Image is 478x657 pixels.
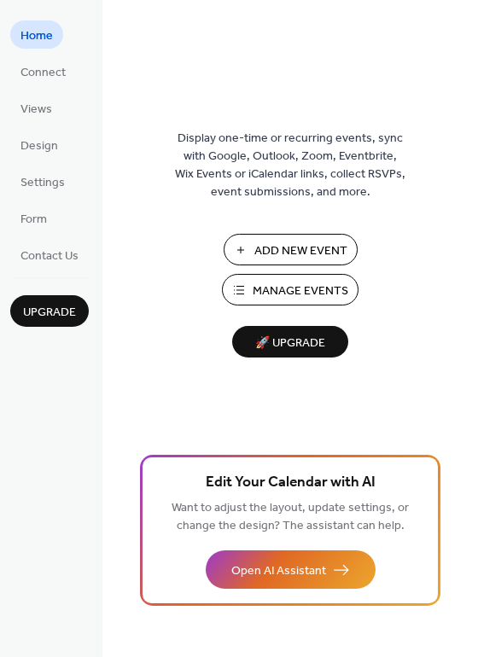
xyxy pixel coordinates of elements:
[23,304,76,322] span: Upgrade
[253,282,348,300] span: Manage Events
[20,211,47,229] span: Form
[20,247,79,265] span: Contact Us
[206,471,376,495] span: Edit Your Calendar with AI
[231,562,326,580] span: Open AI Assistant
[10,131,68,159] a: Design
[10,241,89,269] a: Contact Us
[10,167,75,195] a: Settings
[206,550,376,589] button: Open AI Assistant
[232,326,348,358] button: 🚀 Upgrade
[254,242,347,260] span: Add New Event
[20,137,58,155] span: Design
[20,174,65,192] span: Settings
[10,57,76,85] a: Connect
[242,332,338,355] span: 🚀 Upgrade
[172,497,409,538] span: Want to adjust the layout, update settings, or change the design? The assistant can help.
[10,20,63,49] a: Home
[175,130,405,201] span: Display one-time or recurring events, sync with Google, Outlook, Zoom, Eventbrite, Wix Events or ...
[10,204,57,232] a: Form
[20,64,66,82] span: Connect
[224,234,358,265] button: Add New Event
[10,94,62,122] a: Views
[20,27,53,45] span: Home
[222,274,358,305] button: Manage Events
[10,295,89,327] button: Upgrade
[20,101,52,119] span: Views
